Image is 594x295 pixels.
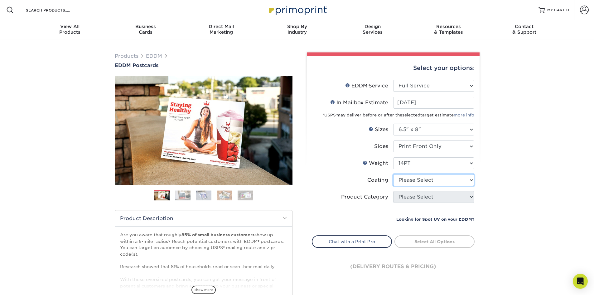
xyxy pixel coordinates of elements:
[566,8,569,12] span: 0
[32,20,108,40] a: View AllProducts
[196,190,211,200] img: EDDM 03
[335,20,411,40] a: DesignServices
[396,217,474,222] small: Looking for Spot UV on your EDDM?
[394,235,475,248] a: Select All Options
[259,20,335,40] a: Shop ByIndustry
[369,126,388,133] div: Sizes
[312,235,392,248] a: Chat with a Print Pro
[393,97,474,109] input: Select Date
[115,210,292,226] h2: Product Description
[108,24,183,35] div: Cards
[330,99,388,106] div: In Mailbox Estimate
[368,84,369,87] sup: ®
[259,24,335,35] div: Industry
[335,24,411,35] div: Services
[25,6,86,14] input: SEARCH PRODUCTS.....
[402,113,420,117] span: selected
[411,24,486,35] div: & Templates
[115,69,292,192] img: EDDM Postcards 01
[486,20,562,40] a: Contact& Support
[312,248,475,285] div: (delivery routes & pricing)
[32,24,108,35] div: Products
[367,176,388,184] div: Coating
[259,24,335,29] span: Shop By
[115,62,158,68] span: EDDM Postcards
[486,24,562,29] span: Contact
[374,143,388,150] div: Sides
[2,276,53,293] iframe: Google Customer Reviews
[341,193,388,201] div: Product Category
[396,216,474,222] a: Looking for Spot UV on your EDDM?
[108,20,183,40] a: BusinessCards
[217,190,232,200] img: EDDM 04
[547,7,565,13] span: MY CART
[335,24,411,29] span: Design
[411,24,486,29] span: Resources
[181,232,254,237] strong: 85% of small business customers
[486,24,562,35] div: & Support
[32,24,108,29] span: View All
[238,190,253,200] img: EDDM 05
[183,24,259,35] div: Marketing
[175,190,191,200] img: EDDM 02
[345,82,388,90] div: EDDM Service
[454,113,474,117] a: more info
[322,113,474,117] small: *USPS may deliver before or after the target estimate
[411,20,486,40] a: Resources& Templates
[183,20,259,40] a: Direct MailMarketing
[191,286,216,294] span: show more
[183,24,259,29] span: Direct Mail
[573,274,588,289] div: Open Intercom Messenger
[363,160,388,167] div: Weight
[312,56,475,80] div: Select your options:
[266,3,328,17] img: Primoprint
[115,62,292,68] a: EDDM Postcards
[108,24,183,29] span: Business
[154,190,170,201] img: EDDM 01
[146,53,162,59] a: EDDM
[115,53,138,59] a: Products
